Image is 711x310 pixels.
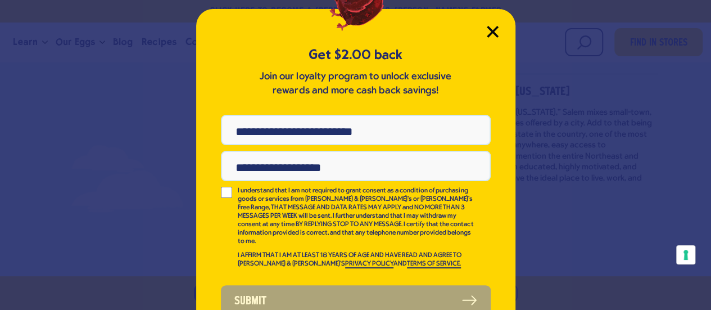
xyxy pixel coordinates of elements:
a: TERMS OF SERVICE. [407,260,461,268]
button: Close Modal [487,26,499,38]
p: Join our loyalty program to unlock exclusive rewards and more cash back savings! [257,70,454,98]
p: I AFFIRM THAT I AM AT LEAST 18 YEARS OF AGE AND HAVE READ AND AGREE TO [PERSON_NAME] & [PERSON_NA... [238,251,475,268]
input: I understand that I am not required to grant consent as a condition of purchasing goods or servic... [221,187,232,198]
p: I understand that I am not required to grant consent as a condition of purchasing goods or servic... [238,187,475,246]
h5: Get $2.00 back [221,46,491,64]
button: Your consent preferences for tracking technologies [676,245,695,264]
a: PRIVACY POLICY [345,260,393,268]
